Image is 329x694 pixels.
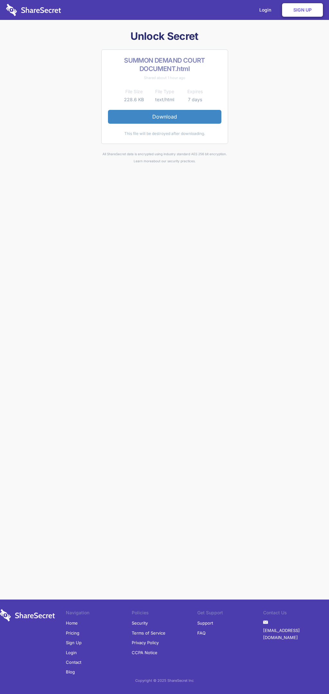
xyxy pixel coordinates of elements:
[119,88,149,95] th: File Size
[180,88,210,95] th: Expires
[282,3,323,17] a: Sign Up
[149,88,180,95] th: File Type
[108,74,221,81] div: Shared about 1 hour ago
[197,609,263,618] li: Get Support
[108,56,221,73] h2: SUMMON DEMAND COURT DOCUMENT.html
[66,609,132,618] li: Navigation
[66,657,81,667] a: Contact
[149,96,180,103] td: text/html
[66,667,75,677] a: Blog
[134,159,152,163] a: Learn more
[132,609,198,618] li: Policies
[66,628,79,638] a: Pricing
[197,628,206,638] a: FAQ
[119,96,149,103] td: 228.6 KB
[263,626,329,643] a: [EMAIL_ADDRESS][DOMAIN_NAME]
[108,130,221,137] div: This file will be destroyed after downloading.
[180,96,210,103] td: 7 days
[132,648,157,657] a: CCPA Notice
[66,638,82,647] a: Sign Up
[132,638,159,647] a: Privacy Policy
[66,618,78,628] a: Home
[132,628,165,638] a: Terms of Service
[66,648,77,657] a: Login
[197,618,213,628] a: Support
[132,618,148,628] a: Security
[108,110,221,123] a: Download
[6,4,61,16] img: logo-wordmark-white-trans-d4663122ce5f474addd5e946df7df03e33cb6a1c49d2221995e7729f52c070b2.svg
[263,609,329,618] li: Contact Us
